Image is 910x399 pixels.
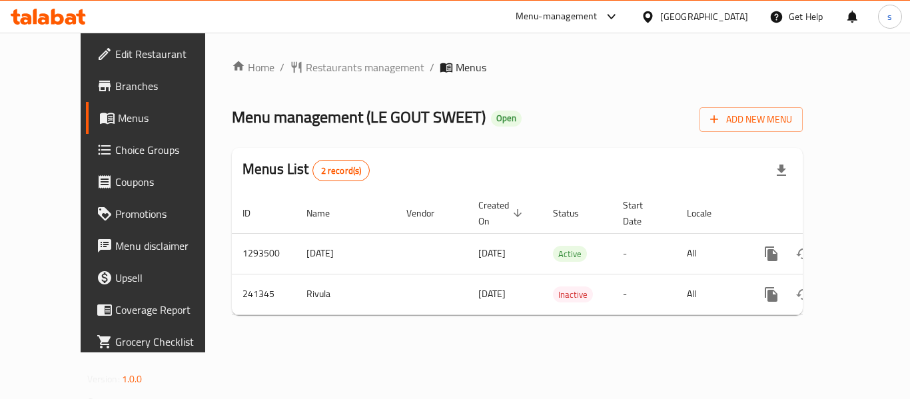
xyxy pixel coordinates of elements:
[787,238,819,270] button: Change Status
[623,197,660,229] span: Start Date
[710,111,792,128] span: Add New Menu
[406,205,452,221] span: Vendor
[612,274,676,314] td: -
[115,238,222,254] span: Menu disclaimer
[745,193,894,234] th: Actions
[306,59,424,75] span: Restaurants management
[553,246,587,262] span: Active
[115,78,222,94] span: Branches
[232,233,296,274] td: 1293500
[115,334,222,350] span: Grocery Checklist
[612,233,676,274] td: -
[86,262,232,294] a: Upsell
[86,294,232,326] a: Coverage Report
[86,326,232,358] a: Grocery Checklist
[86,166,232,198] a: Coupons
[553,205,596,221] span: Status
[687,205,729,221] span: Locale
[430,59,434,75] li: /
[887,9,892,24] span: s
[232,59,274,75] a: Home
[86,230,232,262] a: Menu disclaimer
[290,59,424,75] a: Restaurants management
[478,244,506,262] span: [DATE]
[516,9,598,25] div: Menu-management
[232,59,803,75] nav: breadcrumb
[491,111,522,127] div: Open
[242,205,268,221] span: ID
[86,38,232,70] a: Edit Restaurant
[280,59,284,75] li: /
[312,160,370,181] div: Total records count
[87,370,120,388] span: Version:
[115,270,222,286] span: Upsell
[115,142,222,158] span: Choice Groups
[456,59,486,75] span: Menus
[306,205,347,221] span: Name
[115,46,222,62] span: Edit Restaurant
[699,107,803,132] button: Add New Menu
[296,274,396,314] td: Rivula
[553,287,593,302] span: Inactive
[676,233,745,274] td: All
[755,238,787,270] button: more
[115,174,222,190] span: Coupons
[115,302,222,318] span: Coverage Report
[313,165,370,177] span: 2 record(s)
[232,274,296,314] td: 241345
[86,102,232,134] a: Menus
[232,193,894,315] table: enhanced table
[553,286,593,302] div: Inactive
[242,159,370,181] h2: Menus List
[86,198,232,230] a: Promotions
[660,9,748,24] div: [GEOGRAPHIC_DATA]
[765,155,797,187] div: Export file
[296,233,396,274] td: [DATE]
[118,110,222,126] span: Menus
[232,102,486,132] span: Menu management ( LE GOUT SWEET )
[787,278,819,310] button: Change Status
[122,370,143,388] span: 1.0.0
[755,278,787,310] button: more
[676,274,745,314] td: All
[115,206,222,222] span: Promotions
[478,197,526,229] span: Created On
[86,70,232,102] a: Branches
[491,113,522,124] span: Open
[86,134,232,166] a: Choice Groups
[478,285,506,302] span: [DATE]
